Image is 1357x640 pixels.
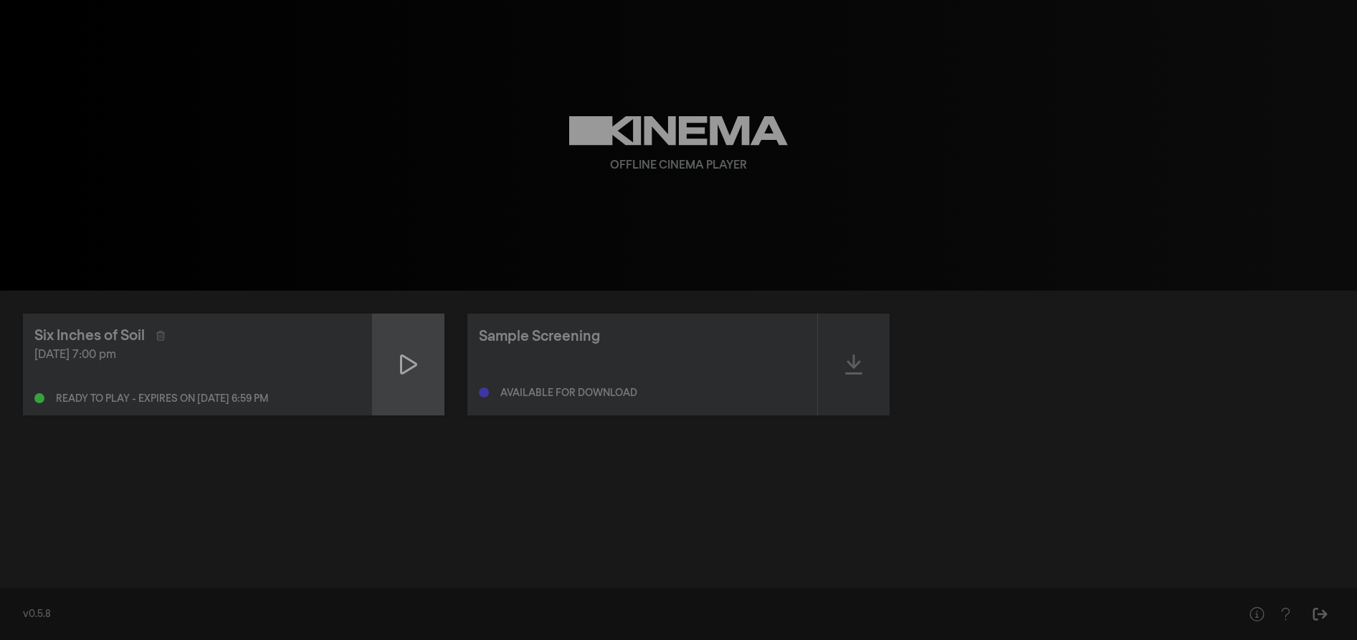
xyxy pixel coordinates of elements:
div: Ready to play - expires on [DATE] 6:59 pm [56,394,268,404]
div: Available for download [500,388,637,398]
button: Help [1271,600,1300,629]
button: Sign Out [1305,600,1334,629]
div: Six Inches of Soil [34,325,145,347]
div: Offline Cinema Player [610,157,747,174]
div: Sample Screening [479,326,600,347]
button: Help [1242,600,1271,629]
div: v0.5.8 [23,607,1214,622]
div: [DATE] 7:00 pm [34,347,361,364]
